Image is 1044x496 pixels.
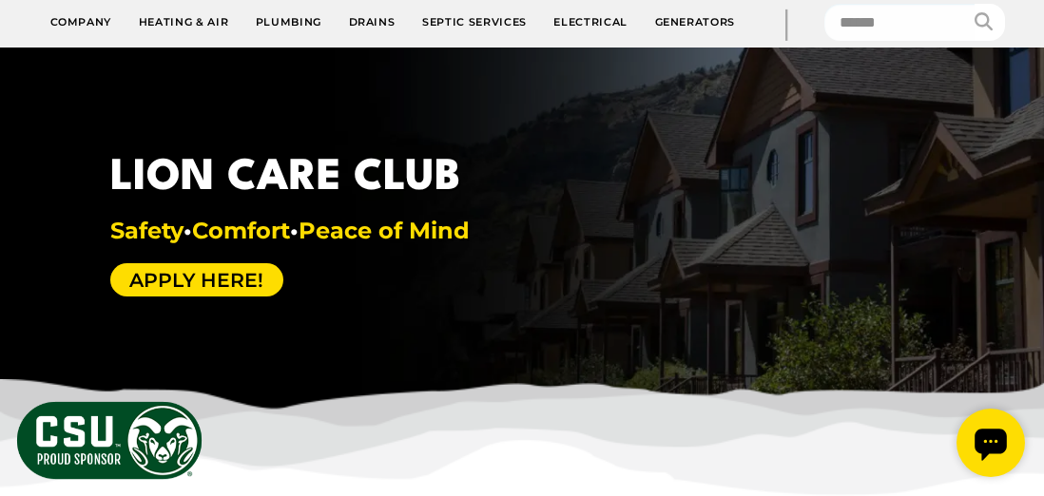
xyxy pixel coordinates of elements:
a: Generators [642,7,748,39]
a: Company [37,7,126,39]
h1: Lion Care Club [110,146,802,210]
div: Open chat widget [8,8,76,76]
a: Drains [336,7,409,39]
a: Heating & Air [126,7,242,39]
img: CSU Sponsor Badge [14,399,204,482]
a: Septic Services [409,7,540,39]
span: • [290,217,299,244]
a: Plumbing [242,7,336,39]
div: Safety Comfort Peace of Mind [110,218,802,244]
a: Apply Here! [110,263,283,296]
span: • [184,217,192,244]
a: Electrical [541,7,642,39]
